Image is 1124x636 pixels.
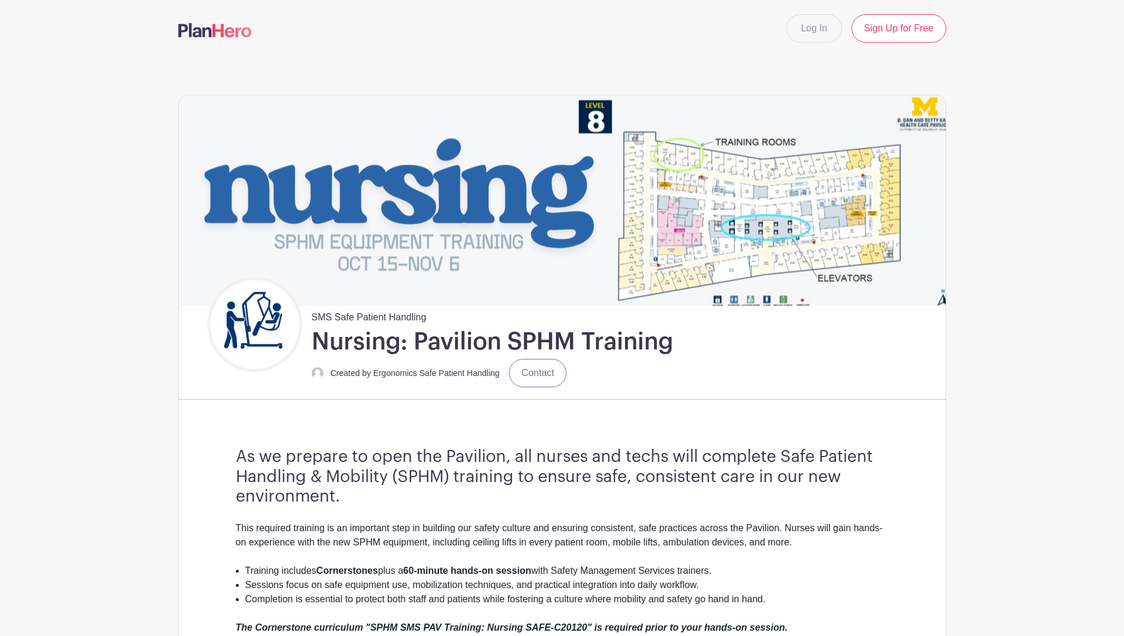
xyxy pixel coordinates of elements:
strong: 60-minute hands-on session [404,566,531,576]
img: default-ce2991bfa6775e67f084385cd625a349d9dcbb7a52a09fb2fda1e96e2d18dcdb.png [312,367,324,379]
li: Completion is essential to protect both staff and patients while fostering a culture where mobili... [245,592,889,606]
img: logo-507f7623f17ff9eddc593b1ce0a138ce2505c220e1c5a4e2b4648c50719b7d32.svg [178,23,252,37]
img: event_banner_9715.png [179,95,946,306]
h1: Nursing: Pavilion SPHM Training [312,327,673,356]
em: The Cornerstone curriculum "SPHM SMS PAV Training: Nursing SAFE-C20120" is required prior to your... [236,622,788,632]
span: SMS Safe Patient Handling [312,306,427,325]
a: Contact [509,359,566,387]
a: Log In [786,14,842,43]
li: Training includes plus a with Safety Management Services trainers. [245,564,889,578]
h3: As we prepare to open the Pavilion, all nurses and techs will complete Safe Patient Handling & Mo... [236,447,889,507]
img: Untitled%20design.png [210,280,299,369]
div: This required training is an important step in building our safety culture and ensuring consisten... [236,521,889,564]
small: Created by Ergonomics Safe Patient Handling [331,368,500,378]
a: Sign Up for Free [851,14,946,43]
strong: Cornerstones [316,566,378,576]
li: Sessions focus on safe equipment use, mobilization techniques, and practical integration into dai... [245,578,889,592]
